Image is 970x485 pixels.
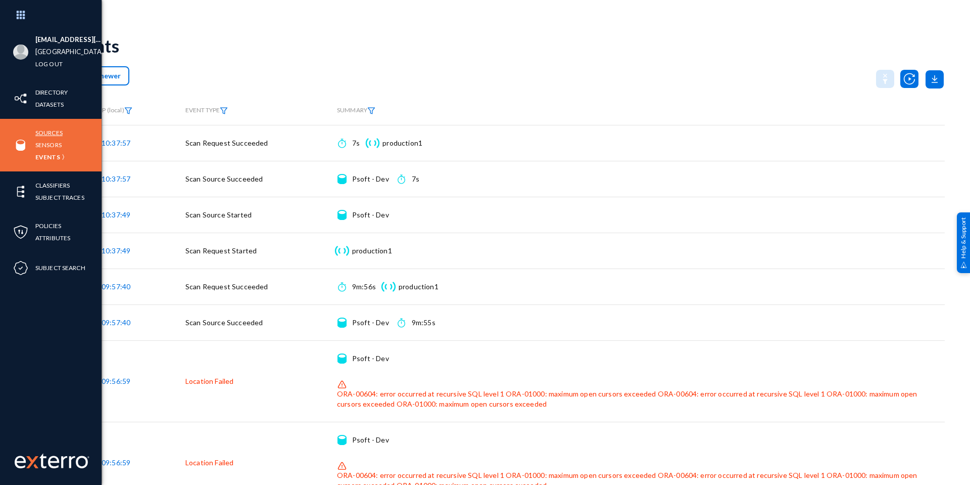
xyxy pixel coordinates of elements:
[35,99,64,110] a: Datasets
[352,435,389,445] div: Psoft - Dev
[13,184,28,199] img: icon-elements.svg
[352,354,389,364] div: Psoft - Dev
[35,58,63,70] a: Log out
[102,282,130,291] span: 09:57:40
[337,174,346,184] img: icon-source.svg
[412,174,419,184] div: 7s
[124,107,132,114] img: icon-filter.svg
[352,138,360,148] div: 7s
[13,225,28,240] img: icon-policies.svg
[26,456,38,468] img: exterro-logo.svg
[13,260,28,276] img: icon-compliance.svg
[185,139,268,147] span: Scan Request Succeeded
[382,138,422,148] div: production1
[35,262,85,274] a: Subject Search
[13,91,28,106] img: icon-inventory.svg
[333,246,350,256] img: icon-sensor.svg
[367,107,375,114] img: icon-filter.svg
[352,318,389,328] div: Psoft - Dev
[35,192,84,203] a: Subject Traces
[412,318,435,328] div: 9m:55s
[72,106,132,114] span: TIMESTAMP (local)
[380,282,397,292] img: icon-sensor.svg
[102,139,130,147] span: 10:37:57
[220,107,228,114] img: icon-filter.svg
[185,174,263,183] span: Scan Source Succeeded
[185,107,228,114] span: EVENT TYPE
[13,138,28,153] img: icon-sources.svg
[337,210,346,220] img: icon-source.svg
[102,377,130,385] span: 09:56:59
[337,318,346,328] img: icon-source.svg
[398,174,405,184] img: icon-time.svg
[13,45,28,60] img: blank-profile-picture.png
[337,354,346,364] img: icon-source.svg
[6,4,36,26] img: app launcher
[185,318,263,327] span: Scan Source Succeeded
[102,174,130,183] span: 10:37:57
[957,212,970,273] div: Help & Support
[352,210,389,220] div: Psoft - Dev
[35,220,61,232] a: Policies
[185,377,233,385] span: Location Failed
[185,282,268,291] span: Scan Request Succeeded
[35,232,70,244] a: Attributes
[352,174,389,184] div: Psoft - Dev
[102,458,130,467] span: 09:56:59
[960,261,967,268] img: help_support.svg
[398,318,405,328] img: icon-time.svg
[185,210,252,219] span: Scan Source Started
[337,389,932,409] div: ORA-00604: error occurred at recursive SQL level 1 ORA-01000: maximum open cursors exceeded ORA-0...
[102,210,130,219] span: 10:37:49
[35,34,102,46] li: [EMAIL_ADDRESS][DOMAIN_NAME]
[338,138,346,148] img: icon-time.svg
[35,139,62,151] a: Sensors
[352,282,376,292] div: 9m:56s
[337,106,375,114] span: SUMMARY
[35,127,63,139] a: Sources
[35,180,70,191] a: Classifiers
[352,246,392,256] div: production1
[102,246,130,255] span: 10:37:49
[35,46,104,58] a: [GEOGRAPHIC_DATA]
[900,70,918,88] img: icon-utility-autoscan.svg
[185,246,257,255] span: Scan Request Started
[15,453,89,468] img: exterro-work-mark.svg
[338,282,346,292] img: icon-time.svg
[399,282,439,292] div: production1
[35,151,60,163] a: Events
[337,435,346,445] img: icon-source.svg
[364,138,381,148] img: icon-sensor.svg
[102,318,130,327] span: 09:57:40
[185,458,233,467] span: Location Failed
[35,86,68,98] a: Directory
